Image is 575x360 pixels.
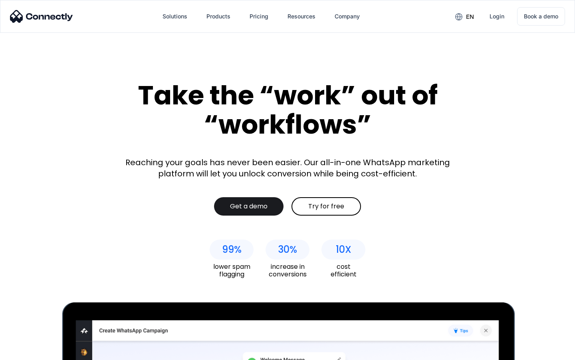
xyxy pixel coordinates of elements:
[206,11,230,22] div: Products
[243,7,275,26] a: Pricing
[321,263,365,278] div: cost efficient
[335,11,360,22] div: Company
[281,7,322,26] div: Resources
[16,346,48,357] ul: Language list
[517,7,565,26] a: Book a demo
[108,81,467,139] div: Take the “work” out of “workflows”
[120,157,455,179] div: Reaching your goals has never been easier. Our all-in-one WhatsApp marketing platform will let yo...
[336,244,351,255] div: 10X
[210,263,254,278] div: lower spam flagging
[291,197,361,216] a: Try for free
[287,11,315,22] div: Resources
[163,11,187,22] div: Solutions
[200,7,237,26] div: Products
[266,263,309,278] div: increase in conversions
[278,244,297,255] div: 30%
[10,10,73,23] img: Connectly Logo
[222,244,242,255] div: 99%
[308,202,344,210] div: Try for free
[483,7,511,26] a: Login
[214,197,284,216] a: Get a demo
[328,7,366,26] div: Company
[449,10,480,22] div: en
[156,7,194,26] div: Solutions
[490,11,504,22] div: Login
[250,11,268,22] div: Pricing
[230,202,268,210] div: Get a demo
[466,11,474,22] div: en
[8,346,48,357] aside: Language selected: English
